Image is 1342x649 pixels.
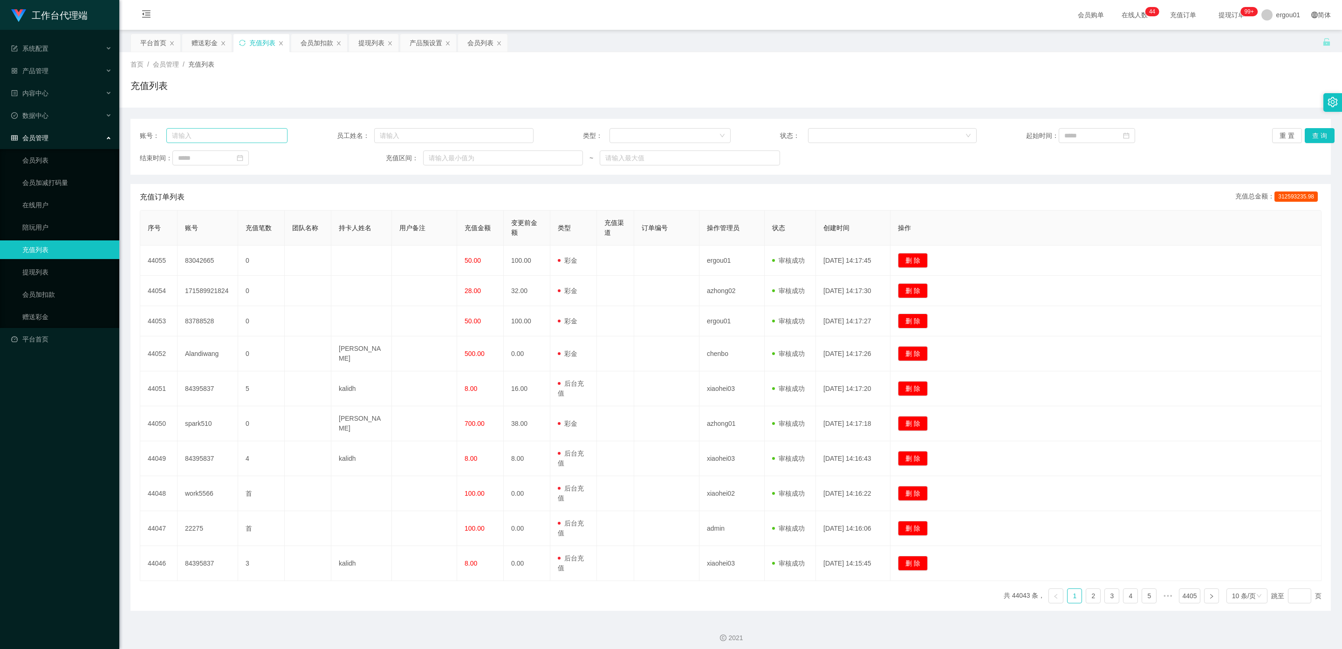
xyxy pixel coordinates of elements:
[772,525,805,532] span: 审核成功
[504,371,550,406] td: 16.00
[238,546,285,581] td: 3
[246,224,272,232] span: 充值笔数
[504,306,550,336] td: 100.00
[1123,589,1137,603] a: 4
[1235,191,1321,203] div: 充值总金额：
[719,133,725,139] i: 图标: down
[898,486,928,501] button: 删 除
[558,420,577,427] span: 彩金
[772,490,805,497] span: 审核成功
[188,61,214,68] span: 充值列表
[558,257,577,264] span: 彩金
[504,476,550,511] td: 0.00
[465,455,477,462] span: 8.00
[816,441,890,476] td: [DATE] 14:16:43
[1232,589,1256,603] div: 10 条/页
[32,0,88,30] h1: 工作台代理端
[11,135,18,141] i: 图标: table
[504,406,550,441] td: 38.00
[699,336,765,371] td: chenbo
[720,635,726,641] i: 图标: copyright
[183,61,185,68] span: /
[140,546,178,581] td: 44046
[699,406,765,441] td: azhong01
[816,511,890,546] td: [DATE] 14:16:06
[504,276,550,306] td: 32.00
[387,41,393,46] i: 图标: close
[192,34,218,52] div: 赠送彩金
[465,257,481,264] span: 50.00
[386,153,423,163] span: 充值区间：
[1149,7,1152,16] p: 4
[1322,38,1331,46] i: 图标: unlock
[178,546,238,581] td: 84395837
[1272,128,1302,143] button: 重 置
[22,173,112,192] a: 会员加减打码量
[699,306,765,336] td: ergou01
[178,476,238,511] td: work5566
[11,67,48,75] span: 产品管理
[1086,588,1101,603] li: 2
[1204,588,1219,603] li: 下一页
[707,224,739,232] span: 操作管理员
[1123,588,1138,603] li: 4
[22,263,112,281] a: 提现列表
[140,336,178,371] td: 44052
[965,133,971,139] i: 图标: down
[1240,7,1257,16] sup: 1013
[772,455,805,462] span: 审核成功
[772,224,785,232] span: 状态
[140,131,166,141] span: 账号：
[823,224,849,232] span: 创建时间
[130,79,168,93] h1: 充值列表
[558,519,584,537] span: 后台充值
[169,41,175,46] i: 图标: close
[504,246,550,276] td: 100.00
[238,306,285,336] td: 0
[558,224,571,232] span: 类型
[558,554,584,572] span: 后台充值
[22,240,112,259] a: 充值列表
[465,224,491,232] span: 充值金额
[1328,97,1338,107] i: 图标: setting
[140,246,178,276] td: 44055
[11,9,26,22] img: logo.9652507e.png
[465,490,485,497] span: 100.00
[178,406,238,441] td: spark510
[1311,12,1318,18] i: 图标: global
[1104,588,1119,603] li: 3
[816,246,890,276] td: [DATE] 14:17:45
[1053,594,1059,599] i: 图标: left
[465,525,485,532] span: 100.00
[558,450,584,467] span: 后台充值
[816,406,890,441] td: [DATE] 14:17:18
[148,224,161,232] span: 序号
[558,485,584,502] span: 后台充值
[1209,594,1214,599] i: 图标: right
[699,276,765,306] td: azhong02
[1123,132,1130,139] i: 图标: calendar
[140,306,178,336] td: 44053
[504,546,550,581] td: 0.00
[1117,12,1152,18] span: 在线人数
[1274,191,1318,202] span: 312593235.98
[147,61,149,68] span: /
[1305,128,1335,143] button: 查 询
[238,336,285,371] td: 0
[238,476,285,511] td: 首
[1142,589,1156,603] a: 5
[178,441,238,476] td: 84395837
[1145,7,1159,16] sup: 44
[11,134,48,142] span: 会员管理
[1026,131,1059,141] span: 起始时间：
[445,41,451,46] i: 图标: close
[331,546,392,581] td: kalidh
[331,441,392,476] td: kalidh
[140,476,178,511] td: 44048
[467,34,493,52] div: 会员列表
[772,350,805,357] span: 审核成功
[699,441,765,476] td: xiaohei03
[178,246,238,276] td: 83042665
[238,246,285,276] td: 0
[772,257,805,264] span: 审核成功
